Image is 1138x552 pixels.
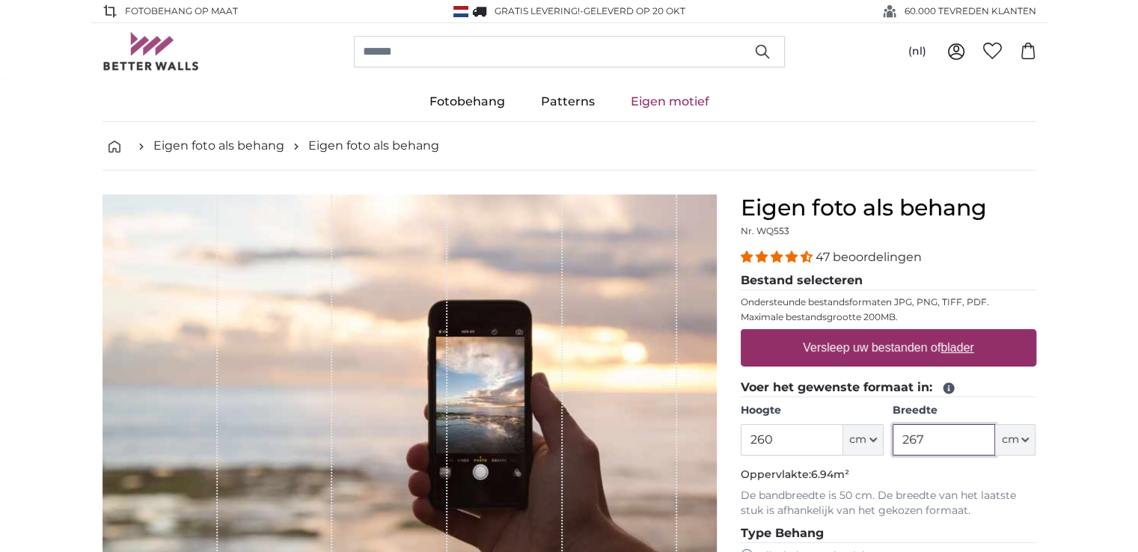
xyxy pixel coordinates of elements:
[741,488,1036,518] p: De bandbreedte is 50 cm. De breedte van het laatste stuk is afhankelijk van het gekozen formaat.
[741,524,1036,543] legend: Type Behang
[995,424,1035,456] button: cm
[103,32,200,70] img: Betterwalls
[741,311,1036,323] p: Maximale bestandsgrootte 200MB.
[613,82,727,121] a: Eigen motief
[580,5,685,16] span: -
[816,250,922,264] span: 47 beoordelingen
[741,225,789,236] span: Nr. WQ553
[453,6,468,17] img: Nederland
[843,424,884,456] button: cm
[741,272,1036,290] legend: Bestand selecteren
[741,194,1036,221] h1: Eigen foto als behang
[811,467,849,481] span: 6.94m²
[495,5,580,16] span: GRATIS levering!
[103,122,1036,171] nav: breadcrumbs
[797,333,980,363] label: Versleep uw bestanden of
[741,467,1036,482] p: Oppervlakte:
[125,4,238,18] span: FOTOBEHANG OP MAAT
[741,250,816,264] span: 4.38 stars
[905,4,1036,18] span: 60.000 TEVREDEN KLANTEN
[523,82,613,121] a: Patterns
[153,137,284,155] a: Eigen foto als behang
[741,378,1036,397] legend: Voer het gewenste formaat in:
[849,432,866,447] span: cm
[308,137,439,155] a: Eigen foto als behang
[741,296,1036,308] p: Ondersteunde bestandsformaten JPG, PNG, TIFF, PDF.
[940,341,973,354] u: blader
[584,5,685,16] span: Geleverd op 20 okt
[896,38,938,65] button: (nl)
[741,403,884,418] label: Hoogte
[893,403,1035,418] label: Breedte
[412,82,523,121] a: Fotobehang
[1001,432,1018,447] span: cm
